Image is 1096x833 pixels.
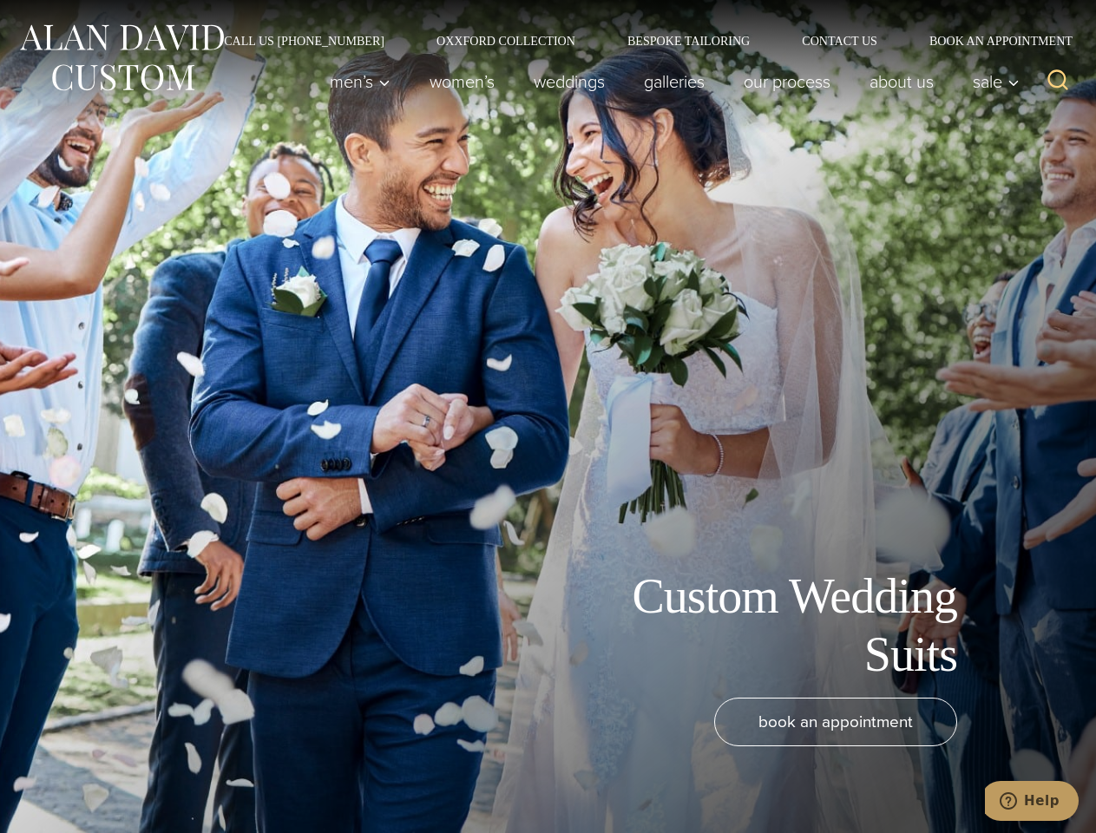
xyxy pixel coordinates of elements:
iframe: Opens a widget where you can chat to one of our agents [985,781,1079,824]
img: Alan David Custom [17,19,226,96]
a: weddings [515,64,625,99]
a: Galleries [625,64,725,99]
button: Men’s sub menu toggle [311,64,410,99]
a: Our Process [725,64,850,99]
a: book an appointment [714,698,957,746]
nav: Secondary Navigation [198,35,1079,47]
button: Sale sub menu toggle [954,64,1029,99]
span: book an appointment [758,709,913,734]
nav: Primary Navigation [311,64,1029,99]
a: Call Us [PHONE_NUMBER] [198,35,410,47]
button: View Search Form [1037,61,1079,102]
a: Oxxford Collection [410,35,601,47]
h1: Custom Wedding Suits [567,567,957,684]
a: Women’s [410,64,515,99]
a: Contact Us [776,35,903,47]
a: About Us [850,64,954,99]
a: Bespoke Tailoring [601,35,776,47]
a: Book an Appointment [903,35,1079,47]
